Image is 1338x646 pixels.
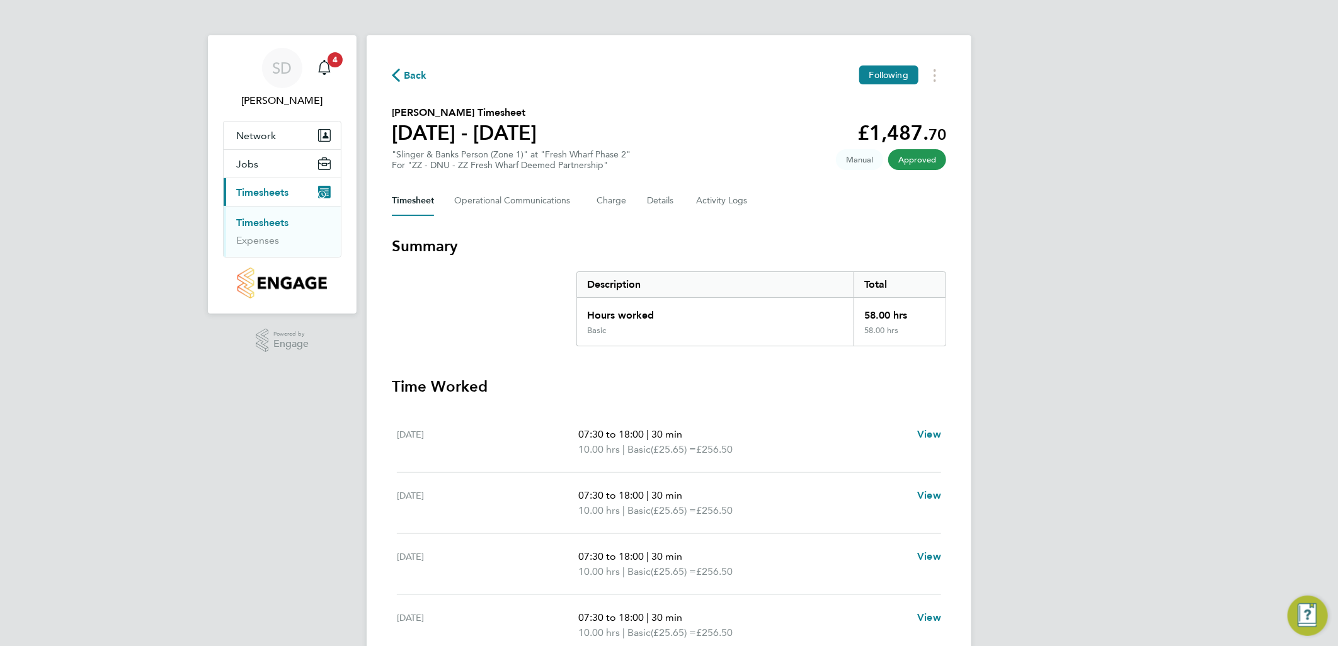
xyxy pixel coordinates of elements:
div: Summary [576,271,946,346]
span: Basic [627,564,651,579]
span: 10.00 hrs [578,626,620,638]
span: | [646,550,649,562]
span: 07:30 to 18:00 [578,489,644,501]
span: View [917,550,941,562]
span: | [646,489,649,501]
a: View [917,549,941,564]
div: Timesheets [224,206,341,257]
button: Back [392,67,427,83]
button: Timesheets Menu [923,65,946,85]
span: Basic [627,442,651,457]
button: Timesheet [392,186,434,216]
span: | [646,611,649,623]
span: 30 min [651,428,682,440]
button: Details [647,186,676,216]
span: £256.50 [696,504,733,516]
span: Silvane DaRocha [223,93,341,108]
nav: Main navigation [208,35,357,314]
div: [DATE] [397,488,578,518]
span: 70 [929,125,946,144]
a: Go to home page [223,268,341,298]
button: Timesheets [224,178,341,206]
button: Charge [597,186,627,216]
a: 4 [312,48,337,88]
span: 07:30 to 18:00 [578,428,644,440]
div: Hours worked [577,298,854,326]
span: Powered by [273,329,309,339]
span: Engage [273,339,309,349]
h3: Time Worked [392,377,946,397]
span: 10.00 hrs [578,565,620,577]
h1: [DATE] - [DATE] [392,120,537,145]
div: Description [577,272,854,297]
h2: [PERSON_NAME] Timesheet [392,105,537,120]
div: 58.00 hrs [854,298,946,326]
span: | [622,626,625,638]
a: SD[PERSON_NAME] [223,48,341,108]
div: For "ZZ - DNU - ZZ Fresh Wharf Deemed Partnership" [392,160,631,171]
h3: Summary [392,236,946,256]
span: Network [236,130,276,142]
button: Following [859,65,918,84]
span: This timesheet has been approved. [888,149,946,170]
div: [DATE] [397,610,578,640]
a: View [917,427,941,442]
span: View [917,428,941,440]
span: (£25.65) = [651,504,696,516]
span: 10.00 hrs [578,443,620,455]
button: Operational Communications [454,186,576,216]
span: Back [404,68,427,83]
span: Timesheets [236,186,289,198]
span: Jobs [236,158,258,170]
span: 07:30 to 18:00 [578,611,644,623]
span: View [917,489,941,501]
div: Basic [587,326,606,336]
div: [DATE] [397,427,578,457]
span: Following [869,69,908,81]
span: 30 min [651,611,682,623]
span: | [646,428,649,440]
img: countryside-properties-logo-retina.png [237,268,326,298]
span: (£25.65) = [651,626,696,638]
span: 4 [328,52,343,67]
span: 10.00 hrs [578,504,620,516]
app-decimal: £1,487. [857,121,946,145]
span: | [622,565,625,577]
span: SD [273,60,292,76]
button: Network [224,122,341,149]
button: Jobs [224,150,341,178]
button: Engage Resource Center [1288,596,1328,636]
span: This timesheet was manually created. [836,149,883,170]
span: 30 min [651,489,682,501]
div: "Slinger & Banks Person (Zone 1)" at "Fresh Wharf Phase 2" [392,149,631,171]
div: [DATE] [397,549,578,579]
div: 58.00 hrs [854,326,946,346]
span: £256.50 [696,565,733,577]
button: Activity Logs [696,186,749,216]
a: View [917,488,941,503]
span: £256.50 [696,626,733,638]
a: Timesheets [236,217,289,229]
span: £256.50 [696,443,733,455]
span: (£25.65) = [651,443,696,455]
span: (£25.65) = [651,565,696,577]
a: View [917,610,941,625]
span: Basic [627,625,651,640]
a: Expenses [236,234,279,246]
span: View [917,611,941,623]
span: 30 min [651,550,682,562]
span: | [622,443,625,455]
span: Basic [627,503,651,518]
span: 07:30 to 18:00 [578,550,644,562]
a: Powered byEngage [256,329,309,353]
span: | [622,504,625,516]
div: Total [854,272,946,297]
